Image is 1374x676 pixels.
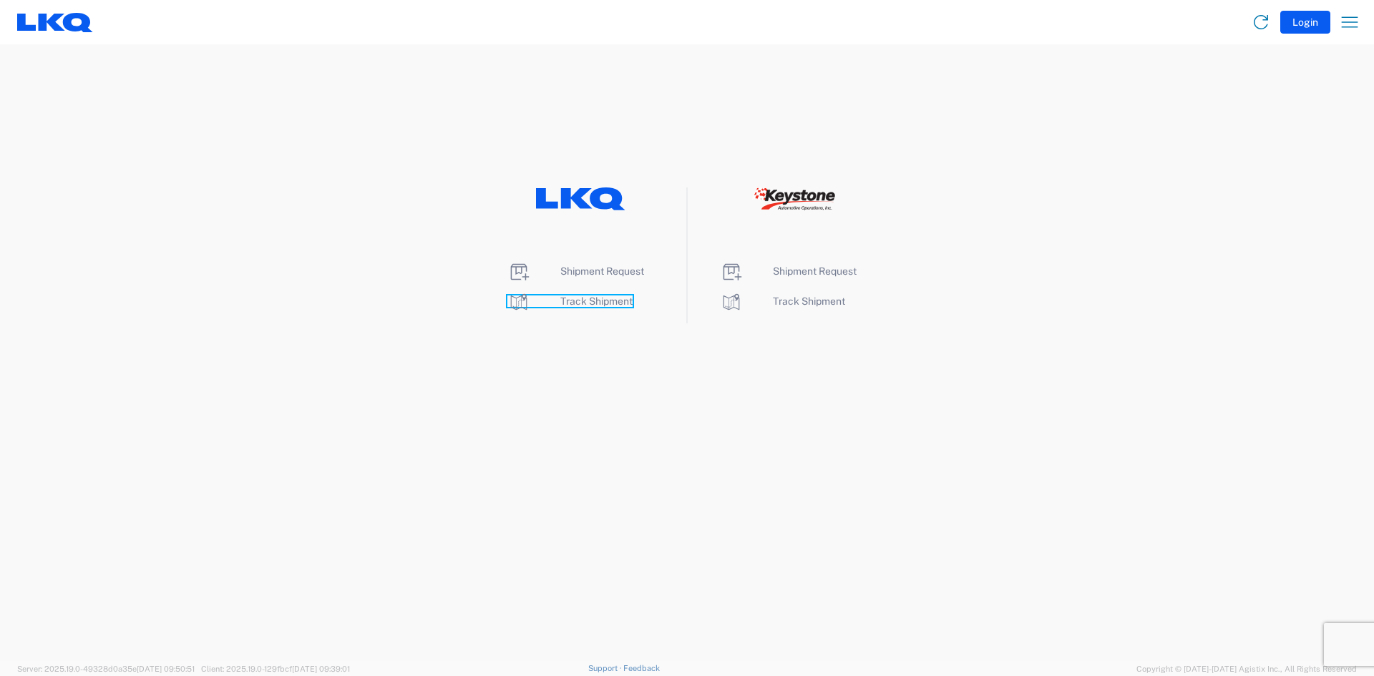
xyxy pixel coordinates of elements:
span: Copyright © [DATE]-[DATE] Agistix Inc., All Rights Reserved [1136,662,1357,675]
span: Track Shipment [560,295,633,307]
span: [DATE] 09:50:51 [137,665,195,673]
a: Track Shipment [720,295,845,307]
span: Shipment Request [560,265,644,277]
a: Track Shipment [507,295,633,307]
span: Client: 2025.19.0-129fbcf [201,665,350,673]
span: Shipment Request [773,265,857,277]
button: Login [1280,11,1330,34]
a: Feedback [623,664,660,672]
span: Track Shipment [773,295,845,307]
a: Shipment Request [720,265,857,277]
span: Server: 2025.19.0-49328d0a35e [17,665,195,673]
a: Shipment Request [507,265,644,277]
span: [DATE] 09:39:01 [292,665,350,673]
a: Support [588,664,624,672]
